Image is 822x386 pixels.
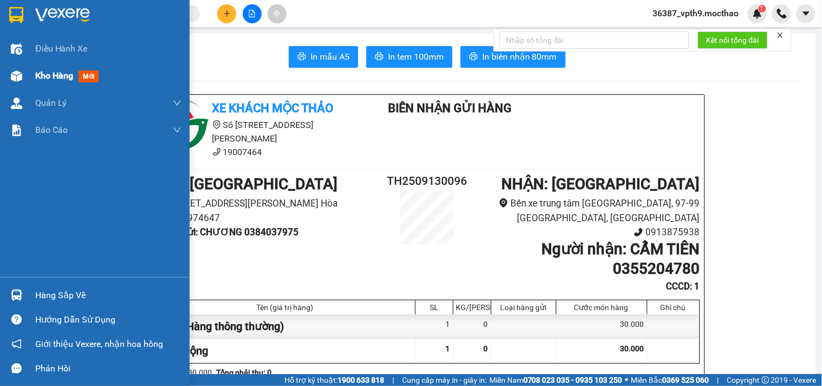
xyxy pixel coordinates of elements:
b: Biên Nhận Gửi Hàng [389,101,512,115]
span: ⚪️ [625,378,629,382]
span: 1 [446,344,450,353]
span: Báo cáo [35,123,68,137]
span: | [717,374,719,386]
li: 19007464 [155,145,357,159]
div: Ghi chú [650,303,697,312]
span: 30.000 [620,344,644,353]
li: Bến xe trung tâm [GEOGRAPHIC_DATA], 97-99 [GEOGRAPHIC_DATA], [GEOGRAPHIC_DATA] [473,196,700,225]
span: environment [212,120,221,129]
span: environment [499,198,508,208]
span: aim [273,10,281,17]
li: VP [GEOGRAPHIC_DATA] [75,59,144,94]
li: [STREET_ADDRESS][PERSON_NAME] Hòa [155,196,382,211]
li: Số [STREET_ADDRESS][PERSON_NAME] [155,118,357,145]
button: Kết nối tổng đài [698,31,768,49]
span: printer [469,52,478,62]
span: message [11,363,22,374]
img: logo-vxr [9,7,23,23]
button: aim [268,4,287,23]
img: logo.jpg [5,5,43,43]
b: Tổng phải thu: 0 [217,368,272,377]
li: VP [GEOGRAPHIC_DATA] [5,59,75,94]
button: printerIn tem 100mm [366,46,452,68]
b: CCCD : 1 [666,281,700,292]
div: Tên (giá trị hàng) [158,303,412,312]
span: copyright [762,376,769,384]
div: SL [418,303,450,312]
input: Nhập số tổng đài [500,31,689,49]
span: | [392,374,394,386]
strong: 0708 023 035 - 0935 103 250 [523,376,623,384]
span: down [173,126,182,134]
sup: 1 [759,5,766,12]
div: Cước món hàng [559,303,644,312]
div: Loại hàng gửi [494,303,553,312]
span: file-add [248,10,256,17]
button: printerIn biên nhận 80mm [461,46,566,68]
b: Xe khách Mộc Thảo [212,101,334,115]
img: warehouse-icon [11,289,22,301]
img: warehouse-icon [11,98,22,109]
span: down [173,99,182,107]
div: KG/[PERSON_NAME] [456,303,488,312]
img: icon-new-feature [753,9,762,18]
span: Kho hàng [35,70,73,81]
div: 30.000 [556,314,648,339]
span: Hỗ trợ kỹ thuật: [284,374,384,386]
li: 0914974647 [155,211,382,226]
span: question-circle [11,314,22,325]
span: Cung cấp máy in - giấy in: [402,374,487,386]
h2: TH2509130096 [382,172,473,190]
div: 0 [454,314,491,339]
div: 1 TX (Hàng thông thường) [156,314,416,339]
span: Quản Lý [35,96,67,110]
span: Kết nối tổng đài [707,34,759,46]
li: Xe khách Mộc Thảo [5,5,157,46]
span: Miền Bắc [631,374,709,386]
span: notification [11,339,22,349]
strong: 0369 525 060 [663,376,709,384]
img: warehouse-icon [11,70,22,82]
img: solution-icon [11,125,22,136]
b: GỬI : [GEOGRAPHIC_DATA] [155,175,338,193]
span: 1 [760,5,764,12]
img: phone-icon [777,9,787,18]
span: In mẫu A5 [310,50,349,63]
b: NHẬN : [GEOGRAPHIC_DATA] [501,175,700,193]
span: phone [212,147,221,156]
span: Miền Nam [489,374,623,386]
div: Hàng sắp về [35,287,182,304]
button: caret-down [797,4,815,23]
b: Người gửi : CHƯƠNG 0384037975 [155,227,299,237]
button: printerIn mẫu A5 [289,46,358,68]
div: 1 [416,314,454,339]
span: Điều hành xe [35,42,88,55]
span: mới [79,70,99,82]
div: Hướng dẫn sử dụng [35,312,182,328]
span: printer [375,52,384,62]
span: Giới thiệu Vexere, nhận hoa hồng [35,337,163,351]
span: caret-down [801,9,811,18]
span: plus [223,10,231,17]
span: printer [297,52,306,62]
li: 0913875938 [473,225,700,240]
button: plus [217,4,236,23]
span: 36387_vpth9.mocthao [644,7,748,20]
span: In biên nhận 80mm [482,50,557,63]
b: Người nhận : CẨM TIÊN 0355204780 [541,240,700,278]
div: Phản hồi [35,361,182,377]
span: close [776,31,784,39]
span: phone [634,228,643,237]
span: In tem 100mm [388,50,444,63]
img: warehouse-icon [11,43,22,55]
button: file-add [243,4,262,23]
span: 0 [484,344,488,353]
strong: 1900 633 818 [338,376,384,384]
